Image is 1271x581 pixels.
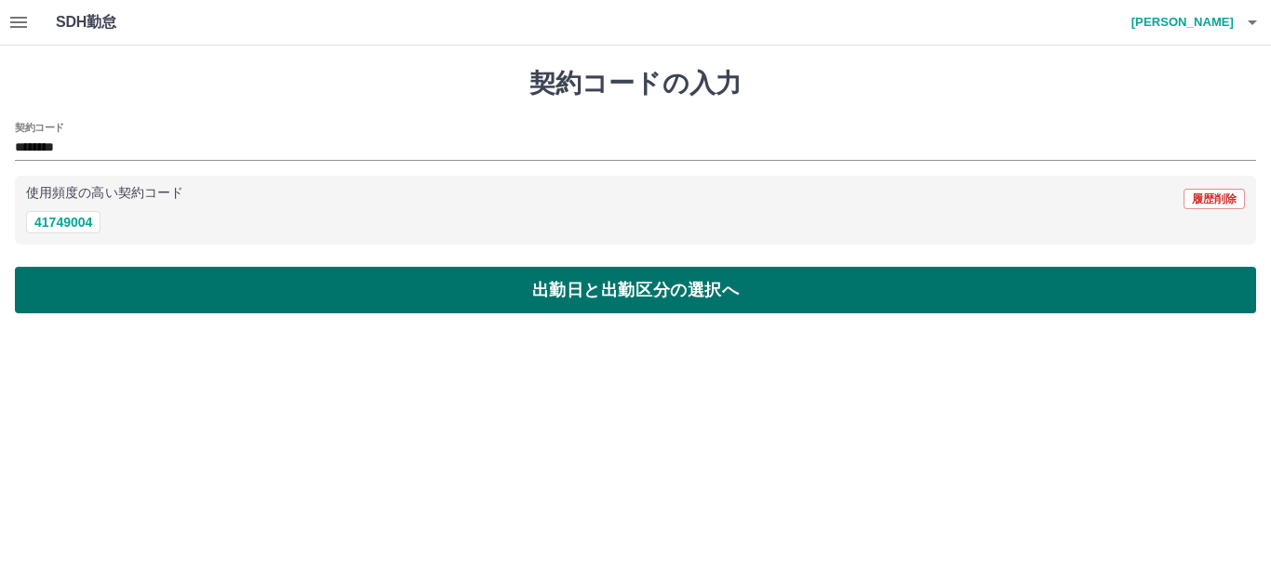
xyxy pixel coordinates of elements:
h2: 契約コード [15,120,64,135]
button: 41749004 [26,211,100,233]
h1: 契約コードの入力 [15,68,1256,99]
button: 履歴削除 [1184,189,1245,209]
button: 出勤日と出勤区分の選択へ [15,267,1256,313]
p: 使用頻度の高い契約コード [26,187,183,200]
